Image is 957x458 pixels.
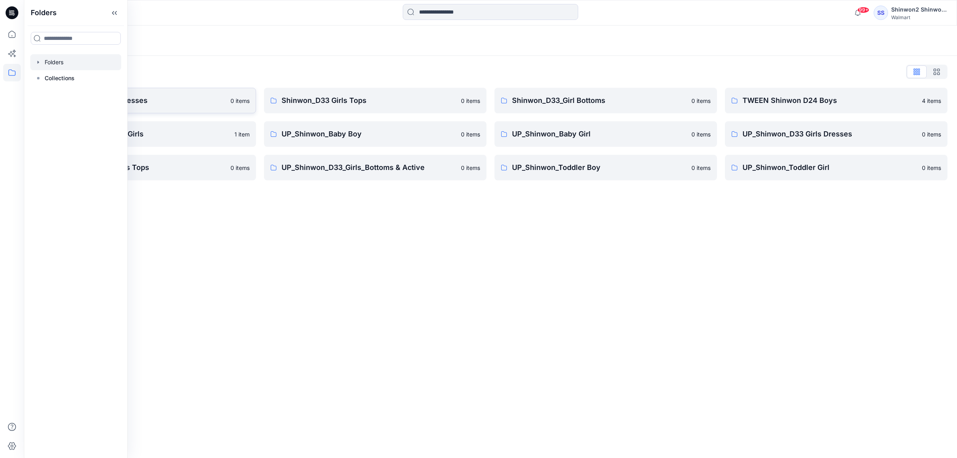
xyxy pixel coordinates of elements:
p: 0 items [461,97,480,105]
p: UP_Shinwon_D33 Girls Dresses [742,128,917,140]
a: TWEEN Shinwon D24 Boys4 items [725,88,947,113]
p: TWEEN Shinwon D33 Girls [51,128,230,140]
p: UP_Shinwon_Baby Girl [512,128,687,140]
a: UP_Shinwon_Toddler Girl0 items [725,155,947,180]
p: Shinwon_D33 Girls Dresses [51,95,226,106]
p: Shinwon_D33_Girl Bottoms [512,95,687,106]
p: 0 items [461,164,480,172]
a: UP_Shinwon_D33_Girls_Bottoms & Active0 items [264,155,486,180]
p: 4 items [922,97,941,105]
p: UP_Shinwon_Toddler Girl [742,162,917,173]
p: Shinwon_D33 Girls Tops [282,95,456,106]
a: Shinwon_D33_Girl Bottoms0 items [494,88,717,113]
a: Shinwon_D33 Girls Dresses0 items [33,88,256,113]
div: Walmart [891,14,947,20]
p: 1 item [234,130,250,138]
p: UP_Shinwon_Toddler Boy [512,162,687,173]
div: SS [874,6,888,20]
p: 0 items [922,164,941,172]
p: 0 items [691,130,711,138]
p: Collections [45,73,75,83]
p: 0 items [691,164,711,172]
a: Shinwon_D33 Girls Tops0 items [264,88,486,113]
p: UP_Shinwon_Baby Boy [282,128,456,140]
p: TWEEN Shinwon D24 Boys [742,95,917,106]
p: UP_Shinwon_D33_Girls_Bottoms & Active [282,162,456,173]
a: TWEEN Shinwon D33 Girls1 item [33,121,256,147]
a: UP_Shinwon_D33 Girls Dresses0 items [725,121,947,147]
a: UP_Shinwon_Baby Boy0 items [264,121,486,147]
div: Shinwon2 Shinwon2 [891,5,947,14]
a: UP_Shinwon_D33 Girls Tops0 items [33,155,256,180]
p: 0 items [230,97,250,105]
p: 0 items [691,97,711,105]
a: UP_Shinwon_Baby Girl0 items [494,121,717,147]
p: 0 items [922,130,941,138]
p: UP_Shinwon_D33 Girls Tops [51,162,226,173]
p: 0 items [461,130,480,138]
p: 0 items [230,164,250,172]
a: UP_Shinwon_Toddler Boy0 items [494,155,717,180]
span: 99+ [857,7,869,13]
